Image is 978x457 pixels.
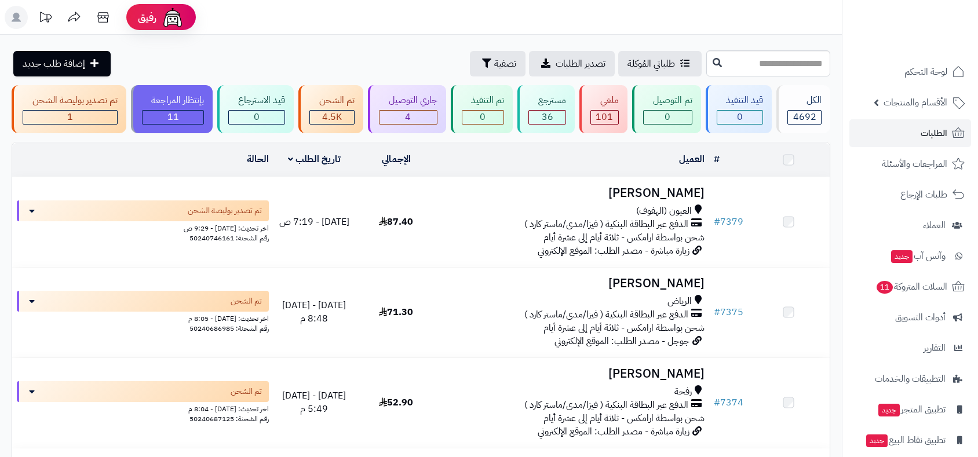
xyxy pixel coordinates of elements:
span: تم تصدير بوليصة الشحن [188,205,262,217]
a: #7379 [714,215,743,229]
span: رفيق [138,10,156,24]
span: 36 [542,110,553,124]
div: 1 [23,111,117,124]
a: الكل4692 [774,85,833,133]
div: بإنتظار المراجعة [142,94,205,107]
a: التطبيقات والخدمات [849,365,971,393]
a: أدوات التسويق [849,304,971,331]
span: الرياض [667,295,692,308]
div: الكل [787,94,822,107]
span: لوحة التحكم [904,64,947,80]
span: جديد [866,434,888,447]
span: تصدير الطلبات [556,57,605,71]
span: التطبيقات والخدمات [875,371,946,387]
span: طلبات الإرجاع [900,187,947,203]
div: مسترجع [528,94,566,107]
a: بإنتظار المراجعة 11 [129,85,216,133]
div: 36 [529,111,565,124]
span: تم الشحن [231,386,262,397]
div: تم التنفيذ [462,94,505,107]
div: 4 [379,111,437,124]
a: جاري التوصيل 4 [366,85,448,133]
div: اخر تحديث: [DATE] - 9:29 ص [17,221,269,233]
span: 0 [254,110,260,124]
a: قيد التنفيذ 0 [703,85,775,133]
span: الأقسام والمنتجات [884,94,947,111]
a: الحالة [247,152,269,166]
span: الدفع عبر البطاقة البنكية ( فيزا/مدى/ماستر كارد ) [524,308,688,321]
span: 11 [167,110,179,124]
a: تم تصدير بوليصة الشحن 1 [9,85,129,133]
div: تم تصدير بوليصة الشحن [23,94,118,107]
span: الدفع عبر البطاقة البنكية ( فيزا/مدى/ماستر كارد ) [524,218,688,231]
a: لوحة التحكم [849,58,971,86]
span: شحن بواسطة ارامكس - ثلاثة أيام إلى عشرة أيام [543,411,705,425]
span: المراجعات والأسئلة [882,156,947,172]
span: 87.40 [379,215,413,229]
a: #7375 [714,305,743,319]
a: تاريخ الطلب [288,152,341,166]
div: قيد الاسترجاع [228,94,285,107]
span: طلباتي المُوكلة [627,57,675,71]
div: 0 [462,111,504,124]
span: تصفية [494,57,516,71]
h3: [PERSON_NAME] [441,277,705,290]
button: تصفية [470,51,526,76]
div: 0 [644,111,692,124]
div: جاري التوصيل [379,94,437,107]
img: logo-2.png [899,27,967,52]
a: الإجمالي [382,152,411,166]
a: تطبيق نقاط البيعجديد [849,426,971,454]
span: 1 [67,110,73,124]
span: 4 [405,110,411,124]
a: تصدير الطلبات [529,51,615,76]
span: زيارة مباشرة - مصدر الطلب: الموقع الإلكتروني [538,244,689,258]
a: وآتس آبجديد [849,242,971,270]
a: تطبيق المتجرجديد [849,396,971,423]
span: شحن بواسطة ارامكس - ثلاثة أيام إلى عشرة أيام [543,321,705,335]
a: طلبات الإرجاع [849,181,971,209]
span: # [714,215,720,229]
a: السلات المتروكة11 [849,273,971,301]
h3: [PERSON_NAME] [441,187,705,200]
span: رقم الشحنة: 50240746161 [189,233,269,243]
div: قيد التنفيذ [717,94,764,107]
div: 0 [717,111,763,124]
span: تطبيق نقاط البيع [865,432,946,448]
span: التقارير [924,340,946,356]
a: العميل [679,152,705,166]
span: 0 [480,110,486,124]
span: الدفع عبر البطاقة البنكية ( فيزا/مدى/ماستر كارد ) [524,398,688,412]
span: رقم الشحنة: 50240687125 [189,414,269,424]
a: تم التوصيل 0 [630,85,703,133]
img: ai-face.png [161,6,184,29]
span: 0 [665,110,670,124]
a: ملغي 101 [577,85,630,133]
span: العملاء [923,217,946,233]
span: 71.30 [379,305,413,319]
span: جديد [878,404,900,416]
span: العيون (الهفوف) [636,204,692,218]
div: 11 [143,111,204,124]
a: قيد الاسترجاع 0 [215,85,296,133]
span: الطلبات [921,125,947,141]
span: # [714,305,720,319]
a: تم التنفيذ 0 [448,85,516,133]
span: 4.5K [322,110,342,124]
span: 52.90 [379,396,413,410]
span: # [714,396,720,410]
span: رقم الشحنة: 50240686985 [189,323,269,334]
span: 4692 [793,110,816,124]
span: إضافة طلب جديد [23,57,85,71]
a: طلباتي المُوكلة [618,51,702,76]
div: 4538 [310,111,354,124]
a: مسترجع 36 [515,85,577,133]
span: وآتس آب [890,248,946,264]
a: العملاء [849,211,971,239]
a: تم الشحن 4.5K [296,85,366,133]
a: التقارير [849,334,971,362]
h3: [PERSON_NAME] [441,367,705,381]
span: 101 [596,110,613,124]
span: جوجل - مصدر الطلب: الموقع الإلكتروني [554,334,689,348]
span: [DATE] - [DATE] 5:49 م [282,389,346,416]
